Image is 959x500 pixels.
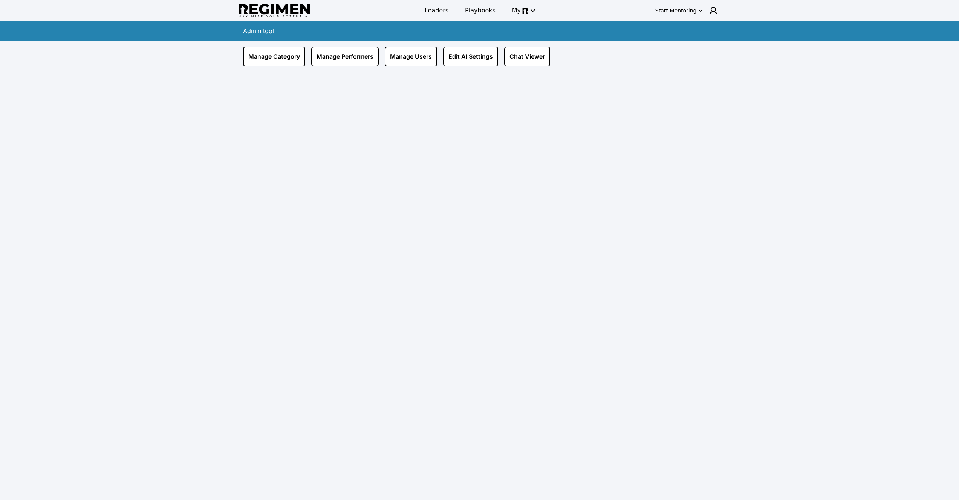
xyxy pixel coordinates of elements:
a: Manage Category [243,47,305,66]
span: Leaders [425,6,448,15]
button: Start Mentoring [654,5,704,17]
a: Edit AI Settings [443,47,498,66]
a: Manage Users [385,47,437,66]
div: Admin tool [243,26,274,35]
img: Regimen logo [239,4,310,18]
a: Chat Viewer [504,47,550,66]
a: Manage Performers [311,47,379,66]
button: My [508,4,539,17]
span: My [512,6,521,15]
img: user icon [709,6,718,15]
a: Playbooks [460,4,500,17]
a: Leaders [420,4,453,17]
div: Start Mentoring [655,7,697,14]
span: Playbooks [465,6,496,15]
